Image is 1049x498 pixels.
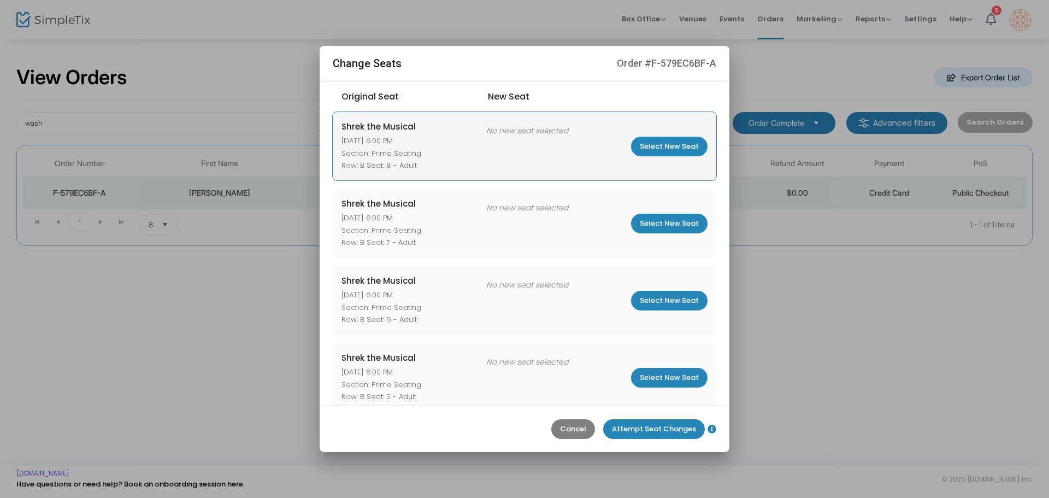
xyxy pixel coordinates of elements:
span: [DATE] 6:00 PM [341,290,482,301]
span: Row: B Seat: 8 - Adult [341,160,482,171]
span: No new seat selected [486,356,627,368]
span: Row: B Seat: 6 - Adult [341,314,482,325]
span: Shrek the Musical [341,198,482,210]
span: New Seat [488,90,634,103]
span: Row: B Seat: 5 - Adult [341,391,482,402]
span: Section: Prime Seating [341,379,482,390]
m-button: Cancel [551,419,595,439]
span: [DATE] 6:00 PM [341,367,482,378]
span: Row: B Seat: 7 - Adult [341,237,482,248]
m-button: Select New Seat [631,214,708,233]
span: No new seat selected [486,125,627,137]
h2: Change Seats [333,55,402,72]
m-button: Attempt Seat Changes [603,419,705,439]
span: Shrek the Musical [341,121,482,133]
span: Section: Prime Seating [341,148,482,159]
span: [DATE] 6:00 PM [341,136,482,147]
span: No new seat selected [486,279,627,291]
span: [DATE] 6:00 PM [341,213,482,224]
m-button: Select New Seat [631,137,708,156]
m-button: Select New Seat [631,368,708,388]
span: Section: Prime Seating [341,225,482,236]
m-button: Select New Seat [631,291,708,310]
span: Original Seat [341,90,488,103]
span: Shrek the Musical [341,275,482,288]
span: Section: Prime Seating [341,302,482,313]
span: Order #F-579EC6BF-A [617,55,716,72]
span: Shrek the Musical [341,352,482,365]
span: No new seat selected [486,202,627,214]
